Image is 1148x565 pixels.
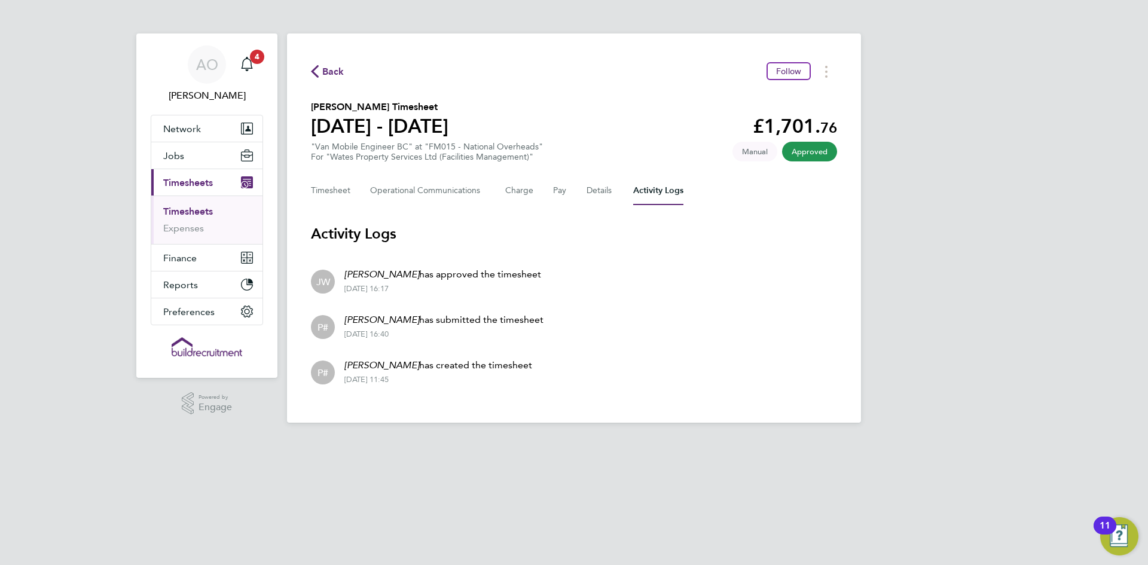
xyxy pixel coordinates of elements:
span: This timesheet has been approved. [782,142,837,161]
div: Person #451555 [311,315,335,339]
div: Timesheets [151,196,262,244]
button: Back [311,64,344,79]
em: [PERSON_NAME] [344,268,419,280]
span: Preferences [163,306,215,317]
p: has created the timesheet [344,358,532,372]
span: Finance [163,252,197,264]
div: [DATE] 16:17 [344,284,541,294]
nav: Main navigation [136,33,277,378]
p: has approved the timesheet [344,267,541,282]
span: P# [317,320,328,334]
img: buildrec-logo-retina.png [172,337,242,356]
a: Powered byEngage [182,392,233,415]
app-decimal: £1,701. [753,115,837,138]
span: Reports [163,279,198,291]
div: James Williams [311,270,335,294]
button: Details [587,176,614,205]
a: Timesheets [163,206,213,217]
span: P# [317,366,328,379]
a: AO[PERSON_NAME] [151,45,263,103]
span: Powered by [199,392,232,402]
div: [DATE] 16:40 [344,329,544,339]
em: [PERSON_NAME] [344,314,419,325]
h2: [PERSON_NAME] Timesheet [311,100,448,114]
div: Person #451555 [311,361,335,384]
em: [PERSON_NAME] [344,359,419,371]
a: Go to home page [151,337,263,356]
span: AO [196,57,218,72]
button: Activity Logs [633,176,683,205]
a: Expenses [163,222,204,234]
div: 11 [1100,526,1110,541]
span: Alyssa O'brien-Ewart [151,88,263,103]
button: Timesheet [311,176,351,205]
span: JW [316,275,330,288]
button: Follow [767,62,811,80]
span: 4 [250,50,264,64]
div: "Van Mobile Engineer BC" at "FM015 - National Overheads" [311,142,543,162]
button: Charge [505,176,534,205]
button: Pay [553,176,567,205]
span: Jobs [163,150,184,161]
div: For "Wates Property Services Ltd (Facilities Management)" [311,152,543,162]
button: Timesheets [151,169,262,196]
span: Network [163,123,201,135]
button: Operational Communications [370,176,486,205]
span: Follow [776,66,801,77]
span: Back [322,65,344,79]
span: Engage [199,402,232,413]
span: This timesheet was manually created. [732,142,777,161]
button: Network [151,115,262,142]
button: Finance [151,245,262,271]
span: Timesheets [163,177,213,188]
button: Reports [151,271,262,298]
span: 76 [820,119,837,136]
button: Timesheets Menu [816,62,837,81]
button: Jobs [151,142,262,169]
a: 4 [235,45,259,84]
button: Preferences [151,298,262,325]
p: has submitted the timesheet [344,313,544,327]
h3: Activity Logs [311,224,837,243]
h1: [DATE] - [DATE] [311,114,448,138]
button: Open Resource Center, 11 new notifications [1100,517,1138,555]
div: [DATE] 11:45 [344,375,532,384]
